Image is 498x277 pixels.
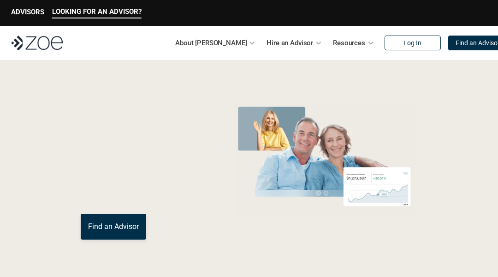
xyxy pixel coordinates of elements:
p: ADVISORS [11,8,44,16]
p: LOOKING FOR AN ADVISOR? [52,7,142,16]
p: You deserve an advisor you can trust. [PERSON_NAME], hire, and invest with vetted, fiduciary, fin... [81,176,231,203]
a: Log In [385,36,441,50]
img: Zoe Financial Hero Image [231,103,417,217]
p: Find an Advisor [88,222,139,231]
a: Find an Advisor [81,214,146,240]
p: Grow Your Wealth with a Financial Advisor [81,90,231,165]
p: Resources [333,36,365,50]
p: Log In [403,39,421,47]
p: Hire an Advisor [267,36,313,50]
p: About [PERSON_NAME] [175,36,247,50]
em: The information in the visuals above is for illustrative purposes only and does not represent an ... [250,223,399,226]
